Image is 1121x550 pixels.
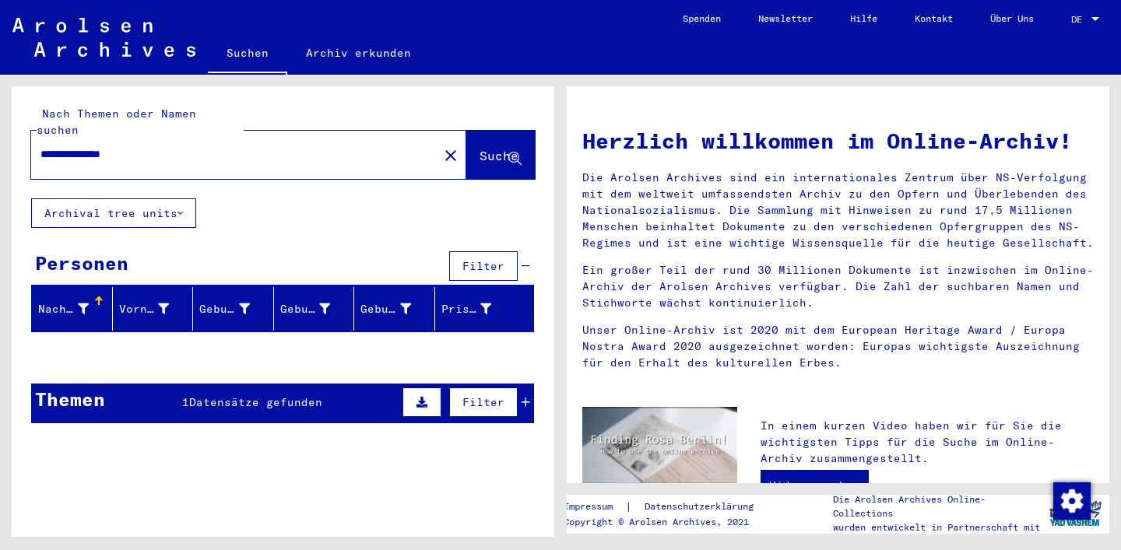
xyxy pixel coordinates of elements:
button: Filter [449,387,518,417]
div: Geburt‏ [280,301,331,317]
h1: Herzlich willkommen im Online-Archiv! [582,124,1094,157]
button: Suche [466,131,535,179]
div: Nachname [38,301,89,317]
img: video.jpg [582,407,737,491]
div: | [564,499,772,515]
a: Video ansehen [761,470,869,501]
img: yv_logo.png [1046,494,1105,533]
div: Personen [35,249,128,277]
p: Die Arolsen Archives sind ein internationales Zentrum über NS-Verfolgung mit dem weltweit umfasse... [582,170,1094,251]
button: Filter [449,251,518,281]
div: Geburtsdatum [360,296,434,321]
div: Geburtsdatum [360,301,411,317]
div: Geburt‏ [280,296,354,321]
span: Suche [480,148,518,163]
div: Zustimmung ändern [1052,482,1090,519]
a: Datenschutzerklärung [632,499,772,515]
a: Impressum [564,499,625,515]
div: Prisoner # [441,296,515,321]
mat-header-cell: Geburtsname [193,287,274,331]
p: wurden entwickelt in Partnerschaft mit [833,520,1042,534]
div: Themen [35,385,105,413]
div: Nachname [38,296,112,321]
img: Arolsen_neg.svg [12,18,195,57]
a: Archiv erkunden [287,34,430,72]
span: Datensätze gefunden [189,395,322,409]
img: Zustimmung ändern [1053,482,1091,520]
button: Clear [435,139,466,170]
button: Archival tree units [31,198,196,228]
div: Vorname [119,301,170,317]
mat-header-cell: Prisoner # [435,287,534,331]
mat-header-cell: Geburt‏ [274,287,355,331]
mat-label: Nach Themen oder Namen suchen [37,107,196,137]
div: Vorname [119,296,193,321]
a: Suchen [208,34,287,75]
mat-header-cell: Geburtsdatum [354,287,435,331]
p: Copyright © Arolsen Archives, 2021 [564,515,772,529]
mat-icon: close [441,146,460,165]
mat-header-cell: Nachname [32,287,113,331]
div: Prisoner # [441,301,492,317]
mat-header-cell: Vorname [113,287,194,331]
div: Geburtsname [199,301,250,317]
p: Die Arolsen Archives Online-Collections [833,492,1042,520]
span: Filter [462,259,504,273]
div: Geburtsname [199,296,273,321]
span: DE [1071,14,1088,25]
span: Filter [462,395,504,409]
p: Ein großer Teil der rund 30 Millionen Dokumente ist inzwischen im Online-Archiv der Arolsen Archi... [582,262,1094,311]
span: 1 [182,395,189,409]
p: In einem kurzen Video haben wir für Sie die wichtigsten Tipps für die Suche im Online-Archiv zusa... [761,418,1094,467]
p: Unser Online-Archiv ist 2020 mit dem European Heritage Award / Europa Nostra Award 2020 ausgezeic... [582,322,1094,371]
